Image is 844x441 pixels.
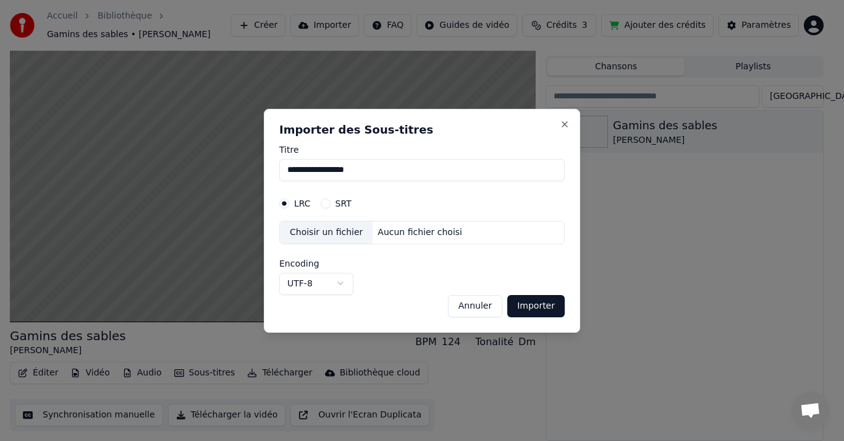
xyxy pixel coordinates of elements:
div: Aucun fichier choisi [373,226,467,239]
button: Importer [507,294,565,317]
label: SRT [335,199,352,208]
button: Annuler [448,294,502,317]
h2: Importer des Sous-titres [279,124,565,135]
div: Choisir un fichier [280,221,373,244]
label: Titre [279,145,565,154]
label: LRC [294,199,311,208]
label: Encoding [279,259,353,267]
